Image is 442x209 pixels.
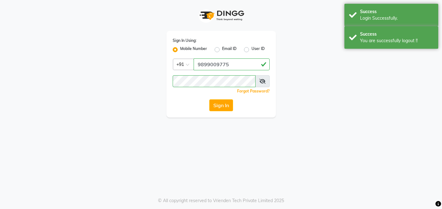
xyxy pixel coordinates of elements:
[360,15,434,22] div: Login Successfully.
[360,37,434,44] div: You are successfully logout !!
[237,89,270,93] a: Forgot Password?
[251,46,265,53] label: User ID
[194,58,270,70] input: Username
[360,31,434,37] div: Success
[222,46,236,53] label: Email ID
[173,38,196,43] label: Sign In Using:
[173,75,256,87] input: Username
[180,46,207,53] label: Mobile Number
[196,6,246,25] img: logo1.svg
[360,8,434,15] div: Success
[209,99,233,111] button: Sign In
